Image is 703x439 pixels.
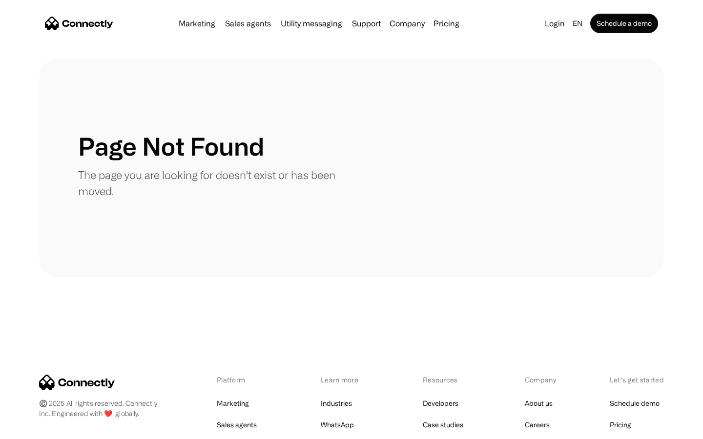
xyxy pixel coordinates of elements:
[610,397,660,410] a: Schedule demo
[423,375,474,385] div: Resources
[217,375,270,385] div: Platform
[321,418,354,432] a: WhatsApp
[610,418,631,432] a: Pricing
[217,397,249,410] a: Marketing
[525,375,559,385] div: Company
[221,20,275,27] a: Sales agents
[541,17,569,30] a: Login
[423,397,458,410] a: Developers
[20,422,59,436] ul: Language list
[525,397,553,410] a: About us
[348,20,385,27] a: Support
[525,418,550,432] a: Careers
[430,20,463,27] a: Pricing
[390,17,425,30] div: Company
[321,375,372,385] div: Learn more
[175,20,219,27] a: Marketing
[423,418,463,432] a: Case studies
[610,375,664,385] div: Let’s get started
[78,132,264,161] h1: Page Not Found
[277,20,346,27] a: Utility messaging
[217,418,257,432] a: Sales agents
[573,17,582,30] div: en
[590,14,658,33] a: Schedule a demo
[321,397,352,410] a: Industries
[10,421,59,436] aside: Language selected: English
[78,167,351,199] p: The page you are looking for doesn't exist or has been moved.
